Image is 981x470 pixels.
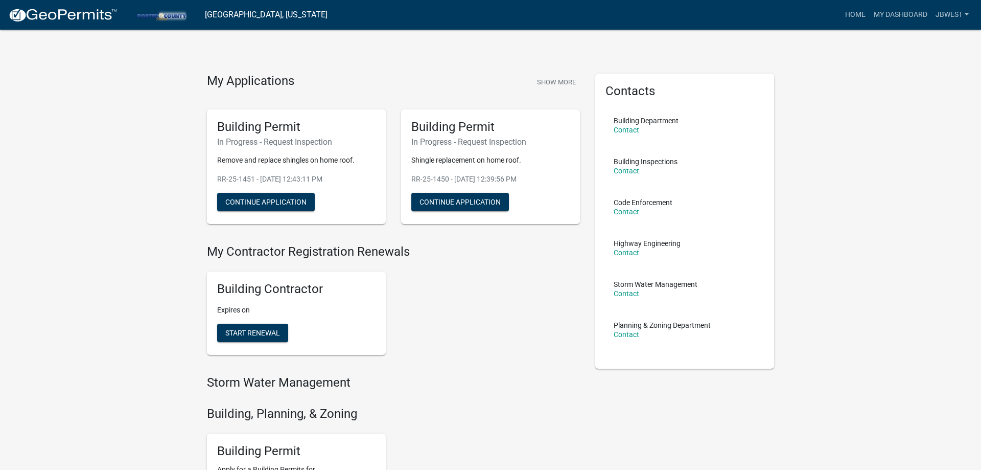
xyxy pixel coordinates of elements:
[614,199,672,206] p: Code Enforcement
[533,74,580,91] button: Show More
[411,174,570,185] p: RR-25-1450 - [DATE] 12:39:56 PM
[614,322,711,329] p: Planning & Zoning Department
[614,281,697,288] p: Storm Water Management
[931,5,973,25] a: jbwest
[614,117,679,124] p: Building Department
[614,330,639,339] a: Contact
[207,407,580,421] h4: Building, Planning, & Zoning
[207,244,580,259] h4: My Contractor Registration Renewals
[217,137,376,147] h6: In Progress - Request Inspection
[411,137,570,147] h6: In Progress - Request Inspection
[614,158,678,165] p: Building Inspections
[614,126,639,134] a: Contact
[614,167,639,175] a: Contact
[217,174,376,185] p: RR-25-1451 - [DATE] 12:43:11 PM
[841,5,870,25] a: Home
[207,375,580,390] h4: Storm Water Management
[217,155,376,166] p: Remove and replace shingles on home roof.
[217,193,315,211] button: Continue Application
[217,305,376,316] p: Expires on
[207,244,580,363] wm-registration-list-section: My Contractor Registration Renewals
[217,120,376,135] h5: Building Permit
[614,249,639,257] a: Contact
[207,74,294,89] h4: My Applications
[217,282,376,297] h5: Building Contractor
[411,120,570,135] h5: Building Permit
[614,240,681,247] p: Highway Engineering
[411,155,570,166] p: Shingle replacement on home roof.
[411,193,509,211] button: Continue Application
[614,289,639,298] a: Contact
[217,324,288,342] button: Start Renewal
[605,84,764,99] h5: Contacts
[870,5,931,25] a: My Dashboard
[205,6,328,24] a: [GEOGRAPHIC_DATA], [US_STATE]
[225,329,280,337] span: Start Renewal
[217,444,376,459] h5: Building Permit
[126,8,197,21] img: Porter County, Indiana
[614,208,639,216] a: Contact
